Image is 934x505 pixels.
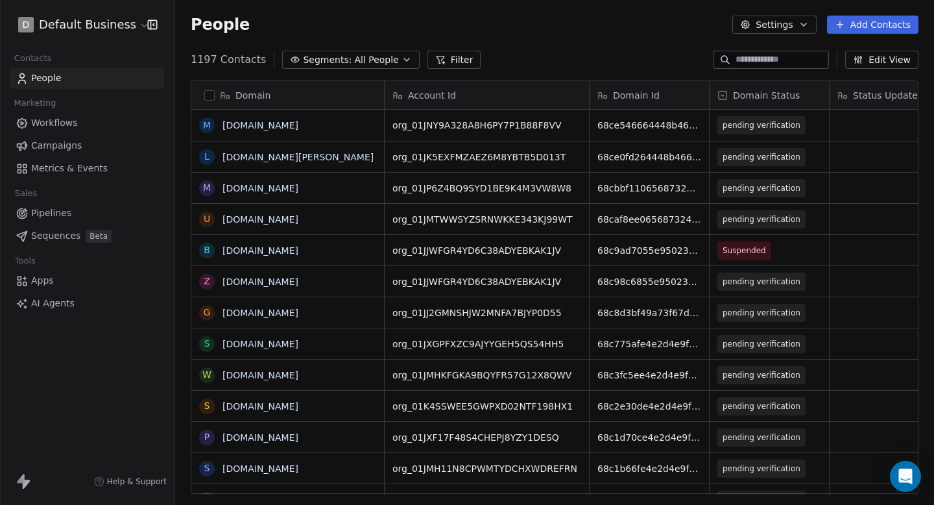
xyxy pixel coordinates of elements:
span: org_01JXF17F48S4CHEPJ8YZY1DESQ [392,431,581,444]
a: [DOMAIN_NAME] [222,339,298,349]
span: 68c2e30de4e2d4e9f3885559 [597,400,701,413]
div: grid [191,110,385,495]
a: [DOMAIN_NAME][PERSON_NAME] [222,152,374,162]
span: People [191,15,250,34]
span: org_01JJWFGR4YD6C38ADYEBKAK1JV [392,275,581,288]
a: [DOMAIN_NAME] [222,495,298,505]
span: Domain Status [733,89,800,102]
span: People [31,71,62,85]
span: 68c3fc5ee4e2d4e9f3985d09 [597,369,701,382]
a: Campaigns [10,135,164,156]
span: pending verification [723,151,800,164]
span: 68c8d3bf49a73f67ddc9bfc5 [597,306,701,319]
span: org_01JMHKFGKA9BQYFR57G12X8QWV [392,369,581,382]
span: Domain [235,89,270,102]
span: org_01JMH11N8CPWMTYDCHXWDREFRN [392,462,581,475]
span: Default Business [39,16,136,33]
div: z [204,275,210,288]
span: pending verification [723,275,800,288]
span: pending verification [723,306,800,319]
div: s [204,399,210,413]
span: org_01JJWFGR4YD6C38ADYEBKAK1JV [392,244,581,257]
div: w [202,368,211,382]
span: 68c9ad7055e9502391e8327f [597,244,701,257]
a: SequencesBeta [10,225,164,247]
span: pending verification [723,462,800,475]
span: Campaigns [31,139,82,153]
span: Account Id [408,89,456,102]
div: u [204,212,210,226]
a: [DOMAIN_NAME] [222,308,298,318]
span: org_01JP6Z4BQ9SYD1BE9K4M3VW8W8 [392,182,581,195]
a: [DOMAIN_NAME] [222,432,298,443]
span: pending verification [723,213,800,226]
span: Domain Id [613,89,660,102]
div: p [204,430,210,444]
span: Suspended [723,244,766,257]
span: org_01JMTWWSYZSRNWKKE343KJ99WT [392,213,581,226]
span: 68caf8ee06568732417bd929 [597,213,701,226]
a: [DOMAIN_NAME] [222,463,298,474]
button: DDefault Business [16,14,138,36]
span: Marketing [8,93,62,113]
button: Edit View [845,51,918,69]
a: People [10,68,164,89]
div: Domain Status [710,81,829,109]
button: Add Contacts [827,16,918,34]
span: Tools [9,251,41,271]
div: b [204,243,210,257]
div: g [204,306,211,319]
span: 68c1b66fe4e2d4e9f37c0073 [597,462,701,475]
span: 68cbbf11065687324186b4ba [597,182,701,195]
span: 68c98c6855e9502391e6cd09 [597,275,701,288]
div: Account Id [385,81,589,109]
a: Help & Support [94,476,167,487]
span: pending verification [723,369,800,382]
span: Sales [9,184,43,203]
span: org_01JJ2GMNSHJW2MNFA7BJYP0D55 [392,306,581,319]
a: AI Agents [10,293,164,314]
span: org_01JNY9A328A8H6PY7P1B88F8VV [392,119,581,132]
a: Apps [10,270,164,291]
div: Domain Id [590,81,709,109]
div: s [204,462,210,475]
div: Open Intercom Messenger [890,461,921,492]
span: 68ce546664448b466e59e18b [597,119,701,132]
span: D [23,18,30,31]
span: 68c775afe4e2d4e9f3b1862d [597,338,701,351]
span: pending verification [723,182,800,195]
span: Sequences [31,229,80,243]
span: Metrics & Events [31,162,108,175]
span: org_01JXGPFXZC9AJYYGEH5QS54HH5 [392,338,581,351]
span: pending verification [723,431,800,444]
a: [DOMAIN_NAME] [222,183,298,193]
span: Workflows [31,116,78,130]
a: Workflows [10,112,164,134]
button: Settings [732,16,816,34]
span: 1197 Contacts [191,52,266,68]
span: Apps [31,274,54,288]
span: 68c1d70ce4e2d4e9f37d651d [597,431,701,444]
a: [DOMAIN_NAME] [222,120,298,130]
a: Metrics & Events [10,158,164,179]
a: [DOMAIN_NAME] [222,370,298,380]
span: Segments: [303,53,352,67]
a: [DOMAIN_NAME] [222,401,298,412]
span: org_01K4SSWEE5GWPXD02NTF198HX1 [392,400,581,413]
span: pending verification [723,338,800,351]
div: l [204,150,210,164]
span: Contacts [8,49,57,68]
div: s [204,337,210,351]
span: Beta [86,230,112,243]
span: Help & Support [107,476,167,487]
span: pending verification [723,119,800,132]
div: m [203,119,211,132]
button: Filter [427,51,481,69]
span: 68ce0fd264448b466e58d933 [597,151,701,164]
a: [DOMAIN_NAME] [222,245,298,256]
span: pending verification [723,400,800,413]
span: AI Agents [31,297,75,310]
a: [DOMAIN_NAME] [222,214,298,225]
span: All People [354,53,398,67]
span: Pipelines [31,206,71,220]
